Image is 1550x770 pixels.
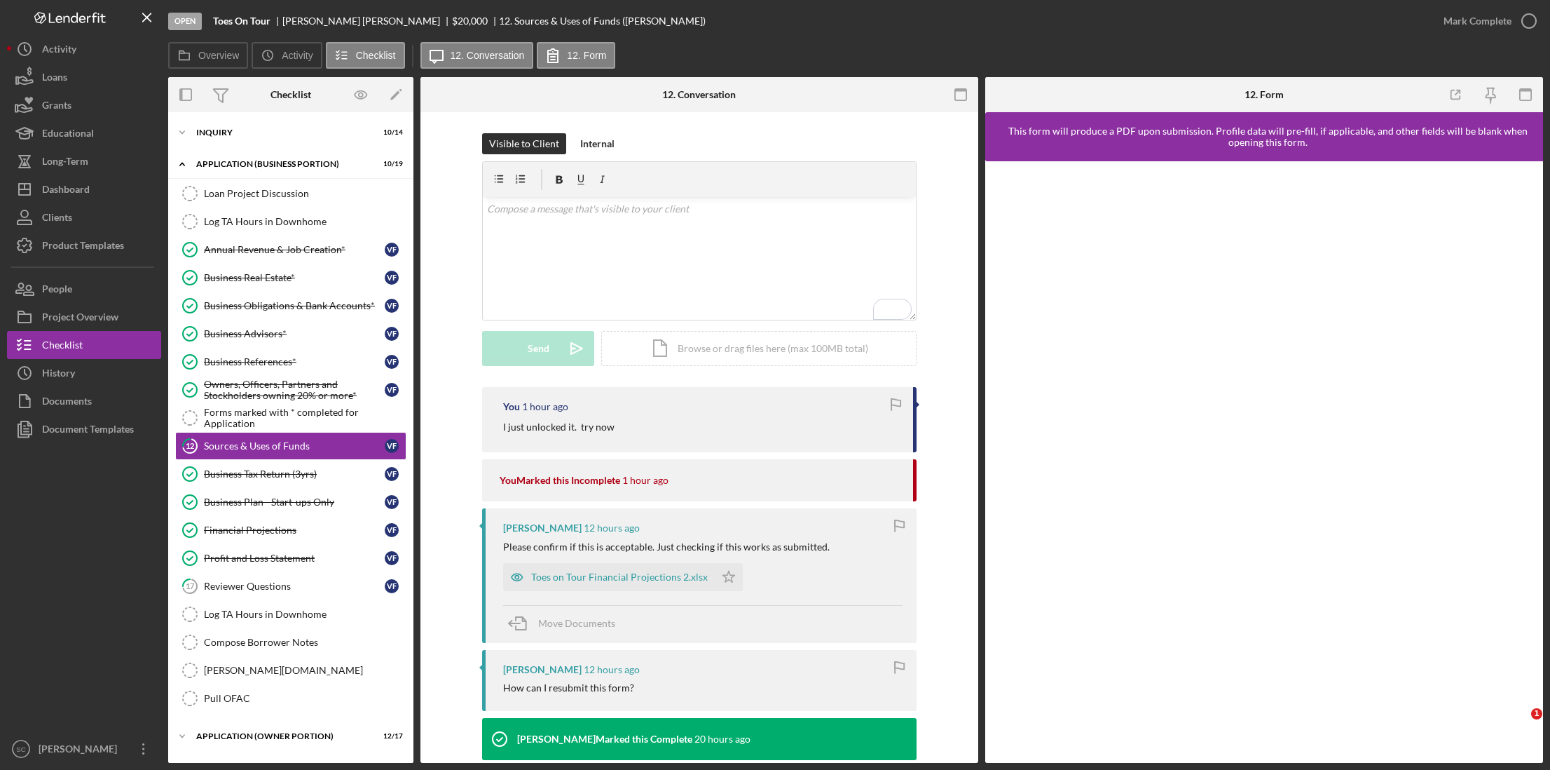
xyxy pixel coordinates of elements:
button: Checklist [326,42,405,69]
div: Compose Borrower Notes [204,637,406,648]
div: [PERSON_NAME] [PERSON_NAME] [282,15,452,27]
a: [PERSON_NAME][DOMAIN_NAME] [175,656,406,684]
div: [PERSON_NAME] Marked this Complete [517,734,692,745]
button: Visible to Client [482,133,566,154]
div: Business Real Estate* [204,272,385,283]
div: V F [385,271,399,285]
div: [PERSON_NAME] [503,522,582,534]
div: V F [385,495,399,509]
button: SC[PERSON_NAME] [7,735,161,763]
div: Business References* [204,356,385,367]
div: 12. Form [1244,89,1284,100]
label: 12. Conversation [451,50,525,61]
time: 2025-10-03 03:10 [584,522,640,534]
a: Business Obligations & Bank Accounts*VF [175,292,406,320]
div: Checklist [270,89,311,100]
label: 12. Form [567,50,606,61]
div: Annual Revenue & Job Creation* [204,244,385,255]
a: Business Real Estate*VF [175,264,406,292]
a: 17Reviewer QuestionsVF [175,572,406,600]
button: Overview [168,42,248,69]
button: 12. Conversation [420,42,534,69]
a: Owners, Officers, Partners and Stockholders owning 20% or more*VF [175,376,406,404]
div: V F [385,551,399,565]
div: Profit and Loss Statement [204,553,385,564]
iframe: Intercom live chat [1502,708,1536,742]
div: Forms marked with * completed for Application [204,407,406,429]
div: Business Obligations & Bank Accounts* [204,300,385,311]
a: Annual Revenue & Job Creation*VF [175,236,406,264]
div: V F [385,355,399,369]
button: Toes on Tour Financial Projections 2.xlsx [503,563,743,591]
div: 12 / 17 [378,732,403,741]
a: Compose Borrower Notes [175,628,406,656]
a: Business Tax Return (3yrs)VF [175,460,406,488]
div: V F [385,467,399,481]
div: 12. Conversation [662,89,736,100]
button: Internal [573,133,622,154]
div: V F [385,523,399,537]
a: Loan Project Discussion [175,180,406,208]
a: Log TA Hours in Downhome [175,600,406,628]
a: Financial ProjectionsVF [175,516,406,544]
div: Financial Projections [204,525,385,536]
div: 12. Sources & Uses of Funds ([PERSON_NAME]) [499,15,706,27]
a: Log TA Hours in Downhome [175,208,406,236]
label: Overview [198,50,239,61]
div: Toes on Tour Financial Projections 2.xlsx [531,572,708,583]
div: To enrich screen reader interactions, please activate Accessibility in Grammarly extension settings [483,197,916,320]
a: Pull OFAC [175,684,406,712]
button: Activity [252,42,322,69]
time: 2025-10-03 03:00 [584,664,640,675]
div: Internal [580,133,615,154]
div: APPLICATION (OWNER PORTION) [196,732,368,741]
b: Toes On Tour [213,15,270,27]
time: 2025-10-03 13:54 [622,475,668,486]
time: 2025-10-02 18:54 [694,734,750,745]
div: V F [385,439,399,453]
div: V F [385,579,399,593]
div: You Marked this Incomplete [500,475,620,486]
span: $20,000 [452,15,488,27]
div: INQUIRY [196,128,368,137]
div: V F [385,243,399,257]
div: Pull OFAC [204,693,406,704]
div: Open [168,13,202,30]
div: Owners, Officers, Partners and Stockholders owning 20% or more* [204,379,385,401]
div: Business Advisors* [204,328,385,339]
div: 10 / 19 [378,160,403,168]
div: V F [385,299,399,313]
iframe: Lenderfit form [999,175,1530,749]
a: Business References*VF [175,348,406,376]
p: I just unlocked it. try now [503,419,615,435]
